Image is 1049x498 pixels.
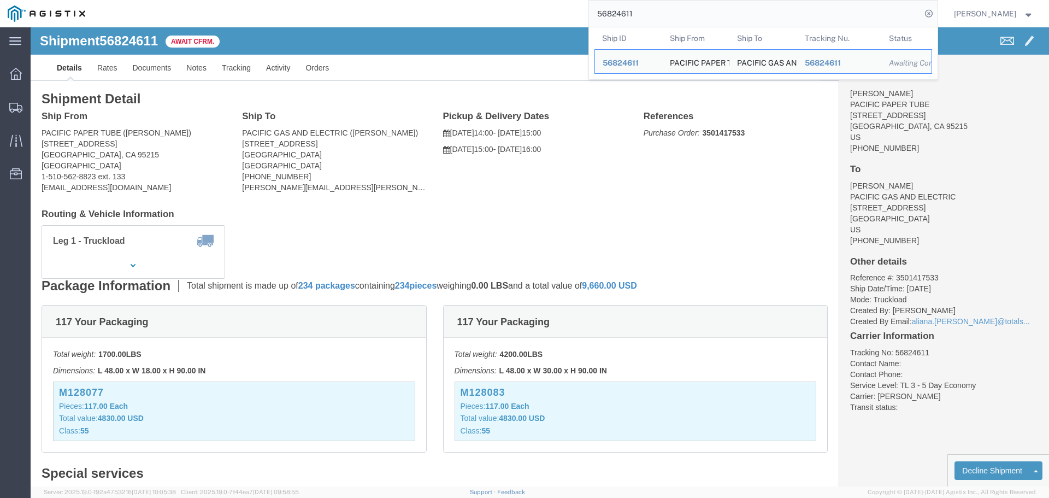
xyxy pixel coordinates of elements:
iframe: FS Legacy Container [31,27,1049,487]
div: PACIFIC PAPER TUBE [669,50,722,73]
input: Search for shipment number, reference number [589,1,921,27]
span: Dan Whitemore [954,8,1016,20]
th: Ship To [729,27,797,49]
button: [PERSON_NAME] [953,7,1034,20]
span: [DATE] 09:58:55 [253,489,299,495]
span: [DATE] 10:05:38 [132,489,176,495]
div: PACIFIC GAS AND ELECTRIC [737,50,789,73]
span: 56824611 [804,58,840,67]
img: logo [8,5,85,22]
span: Server: 2025.19.0-192a4753216 [44,489,176,495]
th: Ship ID [594,27,662,49]
div: 56824611 [603,57,655,69]
span: 56824611 [603,58,639,67]
a: Support [470,489,497,495]
table: Search Results [594,27,938,79]
th: Ship From [662,27,729,49]
th: Status [881,27,932,49]
div: 56824611 [804,57,874,69]
div: Awaiting Confirmation [889,57,924,69]
th: Tracking Nu. [797,27,881,49]
span: Client: 2025.19.0-7f44ea7 [181,489,299,495]
span: Copyright © [DATE]-[DATE] Agistix Inc., All Rights Reserved [868,488,1036,497]
a: Feedback [497,489,525,495]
